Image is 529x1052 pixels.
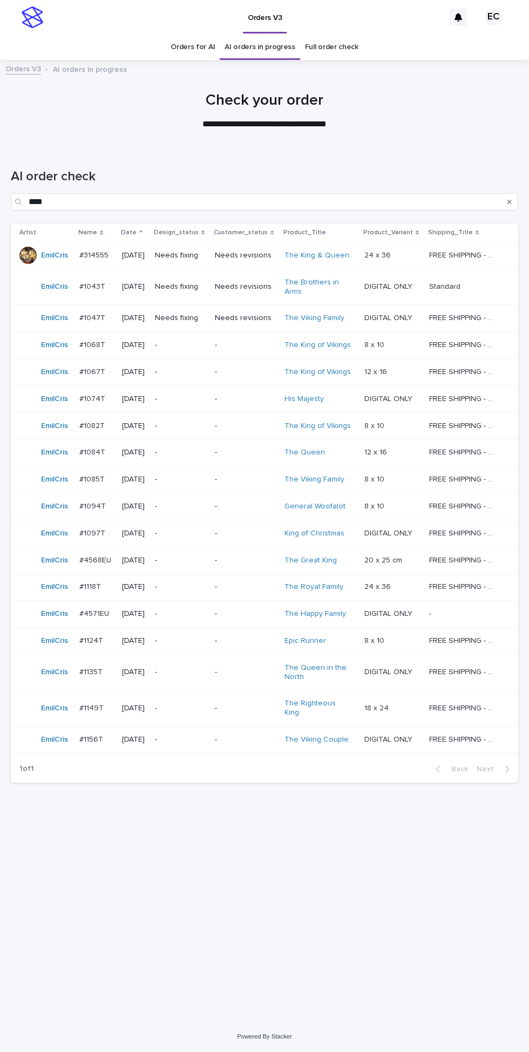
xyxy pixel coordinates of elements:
[122,735,146,744] p: [DATE]
[41,668,68,677] a: EmilCris
[11,547,518,574] tr: EmilCris #4568EU#4568EU [DATE]--The Great King 20 x 25 cm20 x 25 cm FREE SHIPPING - preview in 1-...
[485,9,502,26] div: EC
[155,475,206,484] p: -
[11,358,518,385] tr: EmilCris #1067T#1067T [DATE]--The King of Vikings 12 x 1612 x 16 FREE SHIPPING - preview in 1-2 b...
[429,554,499,565] p: FREE SHIPPING - preview in 1-2 business days, after your approval delivery will take 6-10 busines...
[363,227,413,239] p: Product_Variant
[79,419,107,431] p: #1082T
[429,446,499,457] p: FREE SHIPPING - preview in 1-2 business days, after your approval delivery will take 5-10 b.d.
[215,475,276,484] p: -
[122,556,146,565] p: [DATE]
[155,448,206,457] p: -
[155,422,206,431] p: -
[215,668,276,677] p: -
[79,607,111,619] p: #4571EU
[429,607,433,619] p: -
[429,365,499,377] p: FREE SHIPPING - preview in 1-2 business days, after your approval delivery will take 5-10 b.d.
[364,527,415,538] p: DIGITAL ONLY
[364,733,415,744] p: DIGITAL ONLY
[364,500,386,511] p: 8 x 10
[78,227,97,239] p: Name
[122,636,146,646] p: [DATE]
[79,666,105,677] p: #1135T
[11,412,518,439] tr: EmilCris #1082T#1082T [DATE]--The King of Vikings 8 x 108 x 10 FREE SHIPPING - preview in 1-2 bus...
[155,282,206,291] p: Needs fixing
[79,365,107,377] p: #1067T
[11,193,518,211] input: Search
[41,556,68,565] a: EmilCris
[214,227,268,239] p: Customer_status
[364,666,415,677] p: DIGITAL ONLY
[225,35,295,60] a: AI orders in progress
[11,654,518,690] tr: EmilCris #1135T#1135T [DATE]--The Queen in the North DIGITAL ONLYDIGITAL ONLY FREE SHIPPING - pre...
[11,756,43,782] p: 1 of 1
[11,466,518,493] tr: EmilCris #1085T#1085T [DATE]--The Viking Family 8 x 108 x 10 FREE SHIPPING - preview in 1-2 busin...
[472,764,518,774] button: Next
[429,249,499,260] p: FREE SHIPPING - preview in 1-2 business days, after your approval delivery will take 5-10 b.d.
[122,314,146,323] p: [DATE]
[155,368,206,377] p: -
[11,493,518,520] tr: EmilCris #1094T#1094T [DATE]--General Woofalot 8 x 108 x 10 FREE SHIPPING - preview in 1-2 busine...
[11,439,518,466] tr: EmilCris #1084T#1084T [DATE]--The Queen 12 x 1612 x 16 FREE SHIPPING - preview in 1-2 business da...
[284,502,345,511] a: General Woofalot
[41,636,68,646] a: EmilCris
[122,529,146,538] p: [DATE]
[364,580,393,592] p: 24 x 36
[19,227,36,239] p: Artist
[215,448,276,457] p: -
[155,341,206,350] p: -
[11,332,518,359] tr: EmilCris #1068T#1068T [DATE]--The King of Vikings 8 x 108 x 10 FREE SHIPPING - preview in 1-2 bus...
[79,580,103,592] p: #1118T
[122,502,146,511] p: [DATE]
[122,475,146,484] p: [DATE]
[215,609,276,619] p: -
[155,735,206,744] p: -
[215,422,276,431] p: -
[79,500,108,511] p: #1094T
[79,554,113,565] p: #4568EU
[284,735,349,744] a: The Viking Couple
[11,92,518,110] h1: Check your order
[155,668,206,677] p: -
[364,446,389,457] p: 12 x 16
[11,726,518,753] tr: EmilCris #1156T#1156T [DATE]--The Viking Couple DIGITAL ONLYDIGITAL ONLY FREE SHIPPING - preview ...
[283,227,326,239] p: Product_Title
[429,580,499,592] p: FREE SHIPPING - preview in 1-2 business days, after your approval delivery will take 5-10 b.d.
[284,529,344,538] a: King of Christmas
[155,582,206,592] p: -
[41,448,68,457] a: EmilCris
[284,582,343,592] a: The Royal Family
[429,702,499,713] p: FREE SHIPPING - preview in 1-2 business days, after your approval delivery will take 5-10 b.d.
[79,311,107,323] p: #1047T
[79,249,111,260] p: #314555
[11,690,518,727] tr: EmilCris #1149T#1149T [DATE]--The Righteous King 18 x 2418 x 24 FREE SHIPPING - preview in 1-2 bu...
[41,314,68,323] a: EmilCris
[364,392,415,404] p: DIGITAL ONLY
[11,305,518,332] tr: EmilCris #1047T#1047T [DATE]Needs fixingNeeds revisionsThe Viking Family DIGITAL ONLYDIGITAL ONLY...
[122,251,146,260] p: [DATE]
[429,311,499,323] p: FREE SHIPPING - preview in 1-2 business days, after your approval delivery will take 5-10 b.d.
[79,280,107,291] p: #1043T
[364,634,386,646] p: 8 x 10
[215,368,276,377] p: -
[155,609,206,619] p: -
[364,554,404,565] p: 20 x 25 cm
[215,341,276,350] p: -
[79,733,105,744] p: #1156T
[215,314,276,323] p: Needs revisions
[79,473,107,484] p: #1085T
[284,609,346,619] a: The Happy Family
[284,395,324,404] a: His Majesty
[429,634,499,646] p: FREE SHIPPING - preview in 1-2 business days, after your approval delivery will take 5-10 b.d.
[122,668,146,677] p: [DATE]
[11,627,518,654] tr: EmilCris #1124T#1124T [DATE]--Epic Runner 8 x 108 x 10 FREE SHIPPING - preview in 1-2 business da...
[215,251,276,260] p: Needs revisions
[41,341,68,350] a: EmilCris
[53,63,127,74] p: AI orders in progress
[215,582,276,592] p: -
[11,574,518,601] tr: EmilCris #1118T#1118T [DATE]--The Royal Family 24 x 3624 x 36 FREE SHIPPING - preview in 1-2 busi...
[364,249,393,260] p: 24 x 36
[154,227,199,239] p: Design_status
[155,636,206,646] p: -
[41,502,68,511] a: EmilCris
